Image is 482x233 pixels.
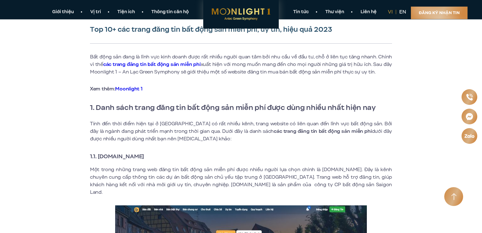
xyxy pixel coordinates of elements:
a: Thông tin căn hộ [143,9,197,15]
p: Tính đến thời điểm hiện tại ở [GEOGRAPHIC_DATA] có rất nhiều kênh, trang website có liên quan đến... [90,120,392,143]
a: Tin tức [285,9,317,15]
a: vi [388,8,393,15]
a: Moonlight 1 [115,85,142,92]
strong: Xem thêm: [90,85,142,92]
img: Phone icon [466,94,473,100]
a: Đăng ký nhận tin [411,7,468,19]
a: Vị trí [82,9,109,15]
img: Arrow icon [451,193,457,200]
a: Liên hệ [352,9,385,15]
a: Tiện ích [109,9,143,15]
img: Zalo icon [464,134,474,138]
a: Thư viện [317,9,352,15]
a: Giới thiệu [44,9,82,15]
h1: Top 10+ các trang đăng tin bất động sản miễn phí, uy tín, hiệu quả 2023 [90,25,392,34]
a: en [399,8,406,15]
strong: 1.1. [DOMAIN_NAME] [90,152,144,160]
a: các trang đăng tin bất động sản miễn phí [103,61,201,68]
strong: các trang đăng tin bất động sản miễn phí [274,128,372,135]
img: Messenger icon [466,113,473,120]
p: Một trong những trang web đăng tin bất động sản miễn phí được nhiều người lựa chọn chính là [DOMA... [90,166,392,196]
p: Bất động sản đang là lĩnh vực kinh doanh được rất nhiều người quan tâm bởi nhu cầu về đầu tư, chỗ... [90,53,392,76]
strong: 1. Danh sách trang đăng tin bất động sản miễn phí được dùng nhiều nhất hiện nay [90,102,376,113]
